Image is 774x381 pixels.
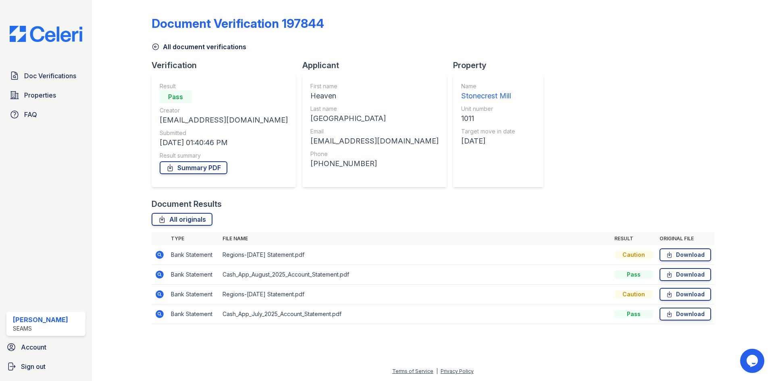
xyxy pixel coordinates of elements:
[168,265,219,285] td: Bank Statement
[13,325,68,333] div: SEAMS
[160,152,288,160] div: Result summary
[461,82,515,102] a: Name Stonecrest Mill
[453,60,550,71] div: Property
[614,310,653,318] div: Pass
[160,129,288,137] div: Submitted
[660,268,711,281] a: Download
[6,68,85,84] a: Doc Verifications
[436,368,438,374] div: |
[614,271,653,279] div: Pass
[310,127,439,135] div: Email
[24,110,37,119] span: FAQ
[13,315,68,325] div: [PERSON_NAME]
[160,137,288,148] div: [DATE] 01:40:46 PM
[168,245,219,265] td: Bank Statement
[461,105,515,113] div: Unit number
[310,135,439,147] div: [EMAIL_ADDRESS][DOMAIN_NAME]
[660,308,711,321] a: Download
[160,82,288,90] div: Result
[152,42,246,52] a: All document verifications
[310,90,439,102] div: Heaven
[461,113,515,124] div: 1011
[160,115,288,126] div: [EMAIL_ADDRESS][DOMAIN_NAME]
[160,161,227,174] a: Summary PDF
[219,265,611,285] td: Cash_App_August_2025_Account_Statement.pdf
[24,71,76,81] span: Doc Verifications
[660,288,711,301] a: Download
[160,106,288,115] div: Creator
[310,82,439,90] div: First name
[21,362,46,371] span: Sign out
[614,290,653,298] div: Caution
[441,368,474,374] a: Privacy Policy
[152,198,222,210] div: Document Results
[310,105,439,113] div: Last name
[461,127,515,135] div: Target move in date
[461,90,515,102] div: Stonecrest Mill
[219,304,611,324] td: Cash_App_July_2025_Account_Statement.pdf
[152,16,324,31] div: Document Verification 197844
[3,358,89,375] a: Sign out
[168,232,219,245] th: Type
[611,232,656,245] th: Result
[24,90,56,100] span: Properties
[310,150,439,158] div: Phone
[168,285,219,304] td: Bank Statement
[168,304,219,324] td: Bank Statement
[6,106,85,123] a: FAQ
[461,82,515,90] div: Name
[660,248,711,261] a: Download
[160,90,192,103] div: Pass
[310,158,439,169] div: [PHONE_NUMBER]
[219,245,611,265] td: Regions-[DATE] Statement.pdf
[21,342,46,352] span: Account
[302,60,453,71] div: Applicant
[219,285,611,304] td: Regions-[DATE] Statement.pdf
[740,349,766,373] iframe: chat widget
[461,135,515,147] div: [DATE]
[310,113,439,124] div: [GEOGRAPHIC_DATA]
[152,213,212,226] a: All originals
[219,232,611,245] th: File name
[3,26,89,42] img: CE_Logo_Blue-a8612792a0a2168367f1c8372b55b34899dd931a85d93a1a3d3e32e68fde9ad4.png
[152,60,302,71] div: Verification
[6,87,85,103] a: Properties
[392,368,433,374] a: Terms of Service
[656,232,714,245] th: Original file
[3,339,89,355] a: Account
[614,251,653,259] div: Caution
